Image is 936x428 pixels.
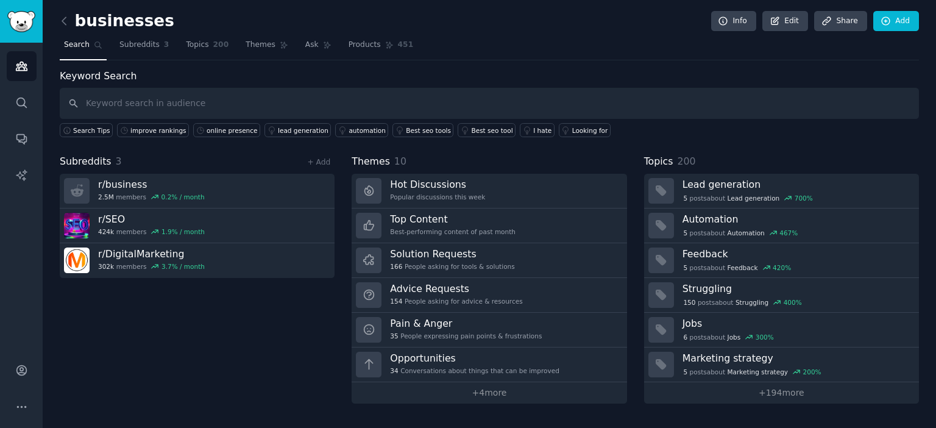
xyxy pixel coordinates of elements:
[352,209,626,243] a: Top ContentBest-performing content of past month
[307,158,330,166] a: + Add
[64,213,90,238] img: SEO
[683,333,687,341] span: 6
[683,298,695,307] span: 150
[779,229,798,237] div: 467 %
[241,35,292,60] a: Themes
[390,332,542,340] div: People expressing pain points & frustrations
[186,40,208,51] span: Topics
[98,262,114,271] span: 302k
[64,40,90,51] span: Search
[207,126,257,135] div: online presence
[677,155,695,167] span: 200
[644,243,919,278] a: Feedback5postsaboutFeedback420%
[119,40,160,51] span: Subreddits
[644,174,919,209] a: Lead generation5postsaboutLead generation700%
[390,178,485,191] h3: Hot Discussions
[390,262,402,271] span: 166
[756,333,774,341] div: 300 %
[161,227,205,236] div: 1.9 % / month
[352,348,626,382] a: Opportunities34Conversations about things that can be improved
[60,35,107,60] a: Search
[398,40,414,51] span: 451
[98,262,205,271] div: members
[213,40,229,51] span: 200
[98,193,205,201] div: members
[644,209,919,243] a: Automation5postsaboutAutomation467%
[264,123,331,137] a: lead generation
[130,126,186,135] div: improve rankings
[7,11,35,32] img: GummySearch logo
[533,126,551,135] div: I hate
[390,297,522,305] div: People asking for advice & resources
[335,123,388,137] a: automation
[60,70,136,82] label: Keyword Search
[390,282,522,295] h3: Advice Requests
[683,194,687,202] span: 5
[682,352,910,365] h3: Marketing strategy
[352,313,626,348] a: Pain & Anger35People expressing pain points & frustrations
[814,11,867,32] a: Share
[305,40,319,51] span: Ask
[60,174,335,209] a: r/business2.5Mmembers0.2% / month
[644,382,919,404] a: +194more
[762,11,808,32] a: Edit
[390,227,516,236] div: Best-performing content of past month
[728,229,765,237] span: Automation
[392,123,453,137] a: Best seo tools
[352,382,626,404] a: +4more
[98,178,205,191] h3: r/ business
[352,278,626,313] a: Advice Requests154People asking for advice & resources
[161,262,205,271] div: 3.7 % / month
[116,155,122,167] span: 3
[182,35,233,60] a: Topics200
[682,213,910,226] h3: Automation
[60,123,113,137] button: Search Tips
[161,193,205,201] div: 0.2 % / month
[773,263,791,272] div: 420 %
[458,123,516,137] a: Best seo tool
[301,35,336,60] a: Ask
[711,11,756,32] a: Info
[683,263,687,272] span: 5
[682,178,910,191] h3: Lead generation
[98,213,205,226] h3: r/ SEO
[682,248,910,260] h3: Feedback
[164,40,169,51] span: 3
[683,229,687,237] span: 5
[115,35,173,60] a: Subreddits3
[728,263,758,272] span: Feedback
[683,368,687,376] span: 5
[60,154,112,169] span: Subreddits
[406,126,451,135] div: Best seo tools
[349,40,381,51] span: Products
[278,126,328,135] div: lead generation
[559,123,611,137] a: Looking for
[390,332,398,340] span: 35
[246,40,275,51] span: Themes
[471,126,512,135] div: Best seo tool
[98,227,114,236] span: 424k
[390,262,514,271] div: People asking for tools & solutions
[390,366,559,375] div: Conversations about things that can be improved
[644,313,919,348] a: Jobs6postsaboutJobs300%
[682,366,823,377] div: post s about
[520,123,555,137] a: I hate
[682,317,910,330] h3: Jobs
[98,193,114,201] span: 2.5M
[390,213,516,226] h3: Top Content
[682,297,803,308] div: post s about
[390,317,542,330] h3: Pain & Anger
[60,209,335,243] a: r/SEO424kmembers1.9% / month
[60,12,174,31] h2: businesses
[728,368,788,376] span: Marketing strategy
[60,243,335,278] a: r/DigitalMarketing302kmembers3.7% / month
[193,123,260,137] a: online presence
[349,126,385,135] div: automation
[390,248,514,260] h3: Solution Requests
[644,348,919,382] a: Marketing strategy5postsaboutMarketing strategy200%
[117,123,189,137] a: improve rankings
[73,126,110,135] span: Search Tips
[64,248,90,273] img: DigitalMarketing
[644,154,673,169] span: Topics
[352,154,390,169] span: Themes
